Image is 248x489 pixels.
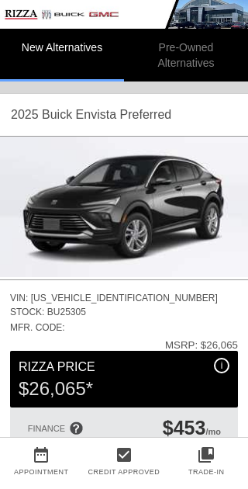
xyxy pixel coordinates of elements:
a: Trade-In [188,468,225,476]
div: MSRP: $26,065 [165,339,238,351]
li: Pre-Owned Alternatives [124,29,248,81]
a: Appointment [14,468,69,476]
div: Preferred [120,102,172,127]
div: 2025 Buick Envista [11,102,116,127]
div: FINANCE [28,424,65,433]
div: i [214,358,229,373]
span: BU25305 [47,307,86,317]
div: $26,065* [19,376,229,401]
span: [US_VEHICLE_IDENTIFICATION_NUMBER] [31,293,218,303]
span: MFR. CODE: [10,322,65,333]
span: VIN: [10,293,28,303]
span: STOCK: [10,307,44,317]
div: /mo [163,417,221,439]
a: Credit Approved [88,468,160,476]
span: $453 [163,417,206,439]
a: collections_bookmark [165,446,248,464]
a: check_box [83,446,166,464]
div: Rizza Price [19,358,229,376]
